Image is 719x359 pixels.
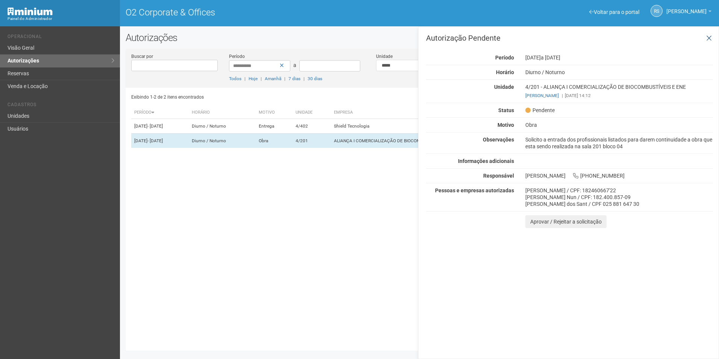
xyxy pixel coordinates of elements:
strong: Observações [483,137,514,143]
span: a [293,62,296,68]
strong: Unidade [494,84,514,90]
li: Cadastros [8,102,114,110]
td: Diurno / Noturno [189,134,256,148]
div: Solicito a entrada dos profissionais listados para darem continuidade a obra que esta sendo reali... [520,136,719,150]
td: 4/402 [293,119,331,134]
label: Buscar por [131,53,153,60]
button: Aprovar / Rejeitar a solicitação [525,215,607,228]
span: | [244,76,246,81]
img: Minium [8,8,53,15]
div: Obra [520,122,719,128]
th: Unidade [293,106,331,119]
h1: O2 Corporate & Offices [126,8,414,17]
strong: Informações adicionais [458,158,514,164]
td: Shield Tecnologia [331,119,543,134]
td: ALIANÇA I COMERCIALIZAÇÃO DE BIOCOMBUSTÍVEIS E ENE [331,134,543,148]
a: 7 dias [288,76,300,81]
li: Operacional [8,34,114,42]
strong: Responsável [483,173,514,179]
a: [PERSON_NAME] [666,9,711,15]
span: a [DATE] [541,55,560,61]
strong: Pessoas e empresas autorizadas [435,187,514,193]
span: - [DATE] [147,123,163,129]
h3: Autorização Pendente [426,34,713,42]
div: Diurno / Noturno [520,69,719,76]
th: Horário [189,106,256,119]
td: Entrega [256,119,293,134]
span: - [DATE] [147,138,163,143]
td: Diurno / Noturno [189,119,256,134]
a: Todos [229,76,241,81]
div: 4/201 - ALIANÇA I COMERCIALIZAÇÃO DE BIOCOMBUSTÍVEIS E ENE [520,84,719,99]
span: Rayssa Soares Ribeiro [666,1,707,14]
h2: Autorizações [126,32,713,43]
th: Empresa [331,106,543,119]
th: Motivo [256,106,293,119]
span: | [261,76,262,81]
a: Amanhã [265,76,281,81]
div: [PERSON_NAME] Nun / CPF: 182.400.857-09 [525,194,713,201]
a: [PERSON_NAME] [525,93,559,98]
div: [PERSON_NAME] dos Sant / CPF 025 881 647 30 [525,201,713,207]
strong: Status [498,107,514,113]
strong: Período [495,55,514,61]
div: [DATE] [520,54,719,61]
td: 4/201 [293,134,331,148]
strong: Motivo [498,122,514,128]
div: [PERSON_NAME] [PHONE_NUMBER] [520,172,719,179]
div: Painel do Administrador [8,15,114,22]
span: Pendente [525,107,555,114]
td: Obra [256,134,293,148]
th: Período [131,106,189,119]
a: Hoje [249,76,258,81]
a: RS [651,5,663,17]
span: | [562,93,563,98]
span: | [284,76,285,81]
div: [DATE] 14:12 [525,92,713,99]
a: Voltar para o portal [589,9,639,15]
div: [PERSON_NAME] / CPF: 182460667'22 [525,187,713,194]
strong: Horário [496,69,514,75]
div: Exibindo 1-2 de 2 itens encontrados [131,91,417,103]
td: [DATE] [131,119,189,134]
td: [DATE] [131,134,189,148]
label: Unidade [376,53,393,60]
a: 30 dias [308,76,322,81]
label: Período [229,53,245,60]
span: | [303,76,305,81]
